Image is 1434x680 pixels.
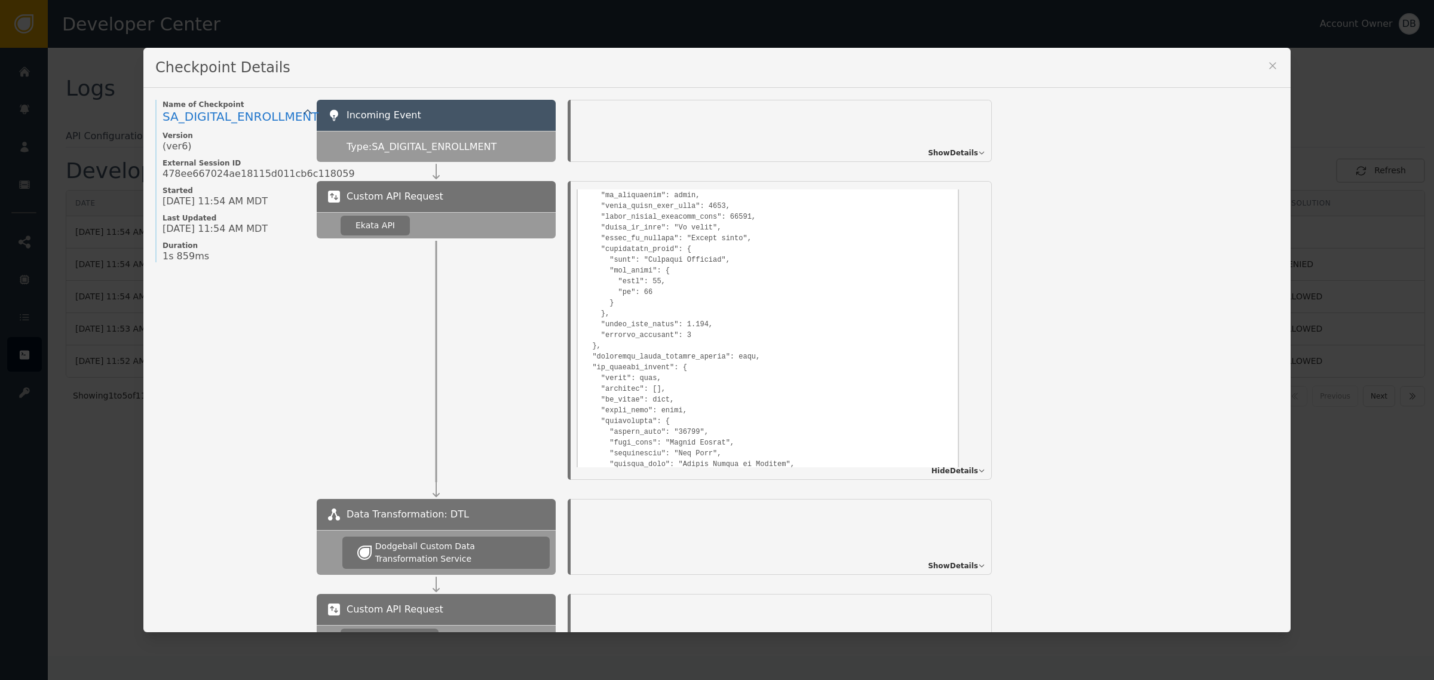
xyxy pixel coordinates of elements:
div: Ekata API [356,219,395,232]
div: Checkpoint Details [143,48,1291,88]
span: [DATE] 11:54 AM MDT [163,223,268,235]
span: Version [163,131,305,140]
div: Dodgeball Custom Data Transformation Service [375,540,535,565]
span: 478ee667024ae18115d011cb6c118059 [163,168,355,180]
span: Data Transformation: DTL [347,507,469,522]
span: 1s 859ms [163,250,209,262]
a: SA_DIGITAL_ENROLLMENT [163,109,305,125]
span: Started [163,186,305,195]
span: Show Details [928,148,978,158]
span: SA_DIGITAL_ENROLLMENT [163,109,319,124]
span: Name of Checkpoint [163,100,305,109]
span: Show Details [928,560,978,571]
span: (ver 6 ) [163,140,192,152]
span: Hide Details [932,465,978,476]
span: Custom API Request [347,189,443,204]
span: Incoming Event [347,109,421,121]
span: External Session ID [163,158,305,168]
span: Last Updated [163,213,305,223]
span: Custom API Request [347,602,443,617]
span: Duration [163,241,305,250]
span: Type: SA_DIGITAL_ENROLLMENT [347,140,497,154]
span: [DATE] 11:54 AM MDT [163,195,268,207]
